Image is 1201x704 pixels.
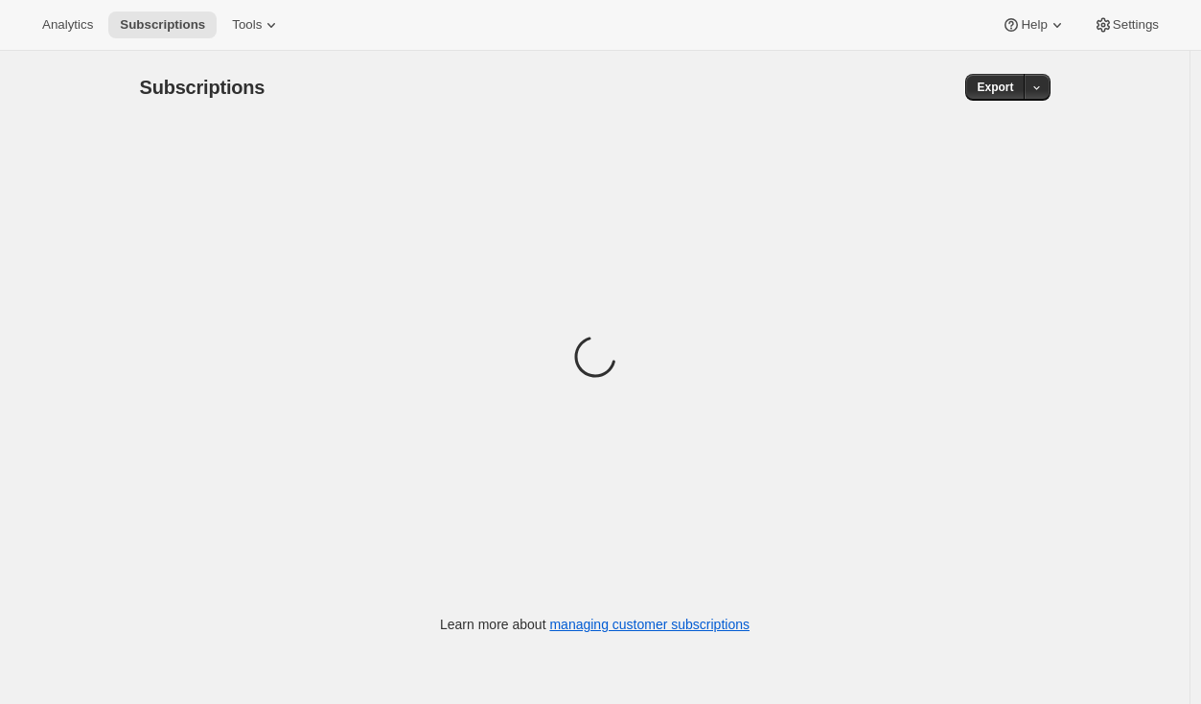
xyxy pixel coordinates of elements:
button: Help [990,12,1077,38]
button: Export [965,74,1025,101]
span: Subscriptions [140,77,266,98]
span: Tools [232,17,262,33]
span: Subscriptions [120,17,205,33]
p: Learn more about [440,615,750,634]
span: Export [977,80,1013,95]
a: managing customer subscriptions [549,617,750,632]
button: Settings [1082,12,1170,38]
button: Tools [220,12,292,38]
button: Analytics [31,12,104,38]
button: Subscriptions [108,12,217,38]
span: Analytics [42,17,93,33]
span: Settings [1113,17,1159,33]
span: Help [1021,17,1047,33]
